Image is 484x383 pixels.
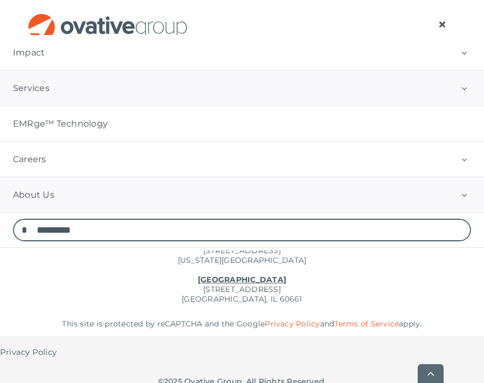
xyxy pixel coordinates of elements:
span: Impact [13,47,45,58]
a: OG_Full_horizontal_RGB [27,12,189,23]
a: Terms of Service [334,319,399,329]
a: Privacy Policy [265,319,320,329]
button: Open submenu of About Us [444,177,484,212]
span: Services [13,83,50,94]
span: Careers [13,154,46,165]
button: Open submenu of Services [444,71,484,106]
u: [GEOGRAPHIC_DATA] [198,275,286,284]
button: Open submenu of Careers [444,142,484,177]
span: About Us [13,190,54,200]
button: Open submenu of Impact [444,35,484,70]
span: EMRge™ Technology [13,119,108,129]
input: Search... [13,219,471,241]
input: Search [13,219,36,241]
nav: Menu [427,13,457,35]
